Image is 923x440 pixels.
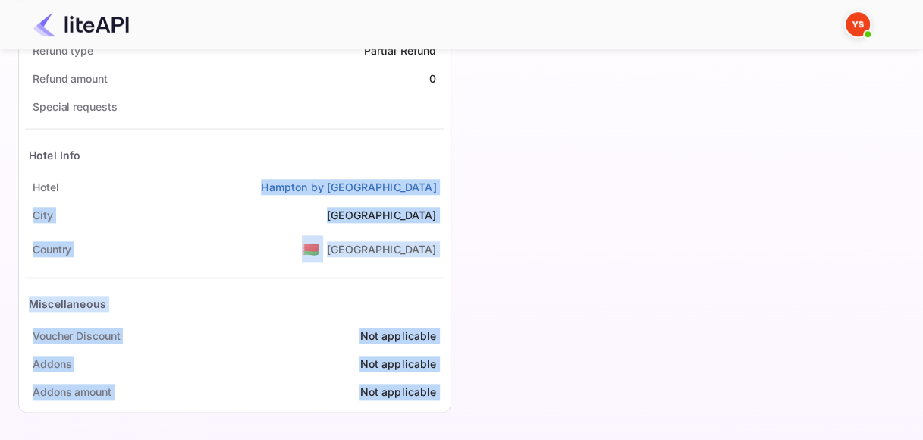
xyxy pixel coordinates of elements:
[33,356,71,372] div: Addons
[33,384,111,400] div: Addons amount
[33,99,117,115] div: Special requests
[33,207,53,223] div: City
[33,12,129,36] img: LiteAPI Logo
[33,328,120,344] div: Voucher Discount
[261,179,436,195] a: Hampton by [GEOGRAPHIC_DATA]
[33,241,71,257] div: Country
[429,71,436,86] div: 0
[327,241,437,257] div: [GEOGRAPHIC_DATA]
[327,207,437,223] div: [GEOGRAPHIC_DATA]
[302,235,319,262] span: United States
[29,147,81,163] div: Hotel Info
[846,12,870,36] img: Yandex Support
[359,384,436,400] div: Not applicable
[363,42,436,58] div: Partial Refund
[29,296,106,312] div: Miscellaneous
[33,42,93,58] div: Refund type
[359,356,436,372] div: Not applicable
[33,179,59,195] div: Hotel
[359,328,436,344] div: Not applicable
[33,71,108,86] div: Refund amount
